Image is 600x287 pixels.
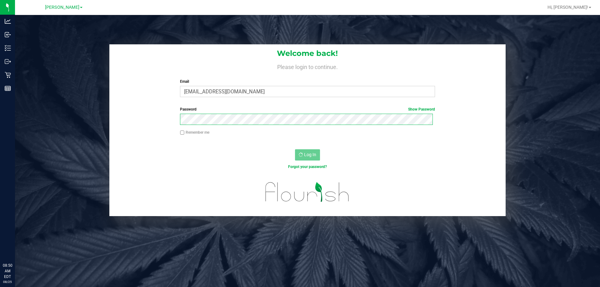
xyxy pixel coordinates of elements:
[288,165,327,169] a: Forgot your password?
[295,149,320,161] button: Log In
[180,131,184,135] input: Remember me
[5,18,11,24] inline-svg: Analytics
[109,62,506,70] h4: Please login to continue.
[5,58,11,65] inline-svg: Outbound
[258,176,357,208] img: flourish_logo.svg
[304,152,316,157] span: Log In
[45,5,79,10] span: [PERSON_NAME]
[3,263,12,280] p: 08:50 AM EDT
[408,107,435,111] a: Show Password
[5,72,11,78] inline-svg: Retail
[547,5,588,10] span: Hi, [PERSON_NAME]!
[3,280,12,284] p: 08/25
[5,32,11,38] inline-svg: Inbound
[109,49,506,57] h1: Welcome back!
[180,79,435,84] label: Email
[5,45,11,51] inline-svg: Inventory
[180,130,209,135] label: Remember me
[5,85,11,92] inline-svg: Reports
[180,107,197,111] span: Password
